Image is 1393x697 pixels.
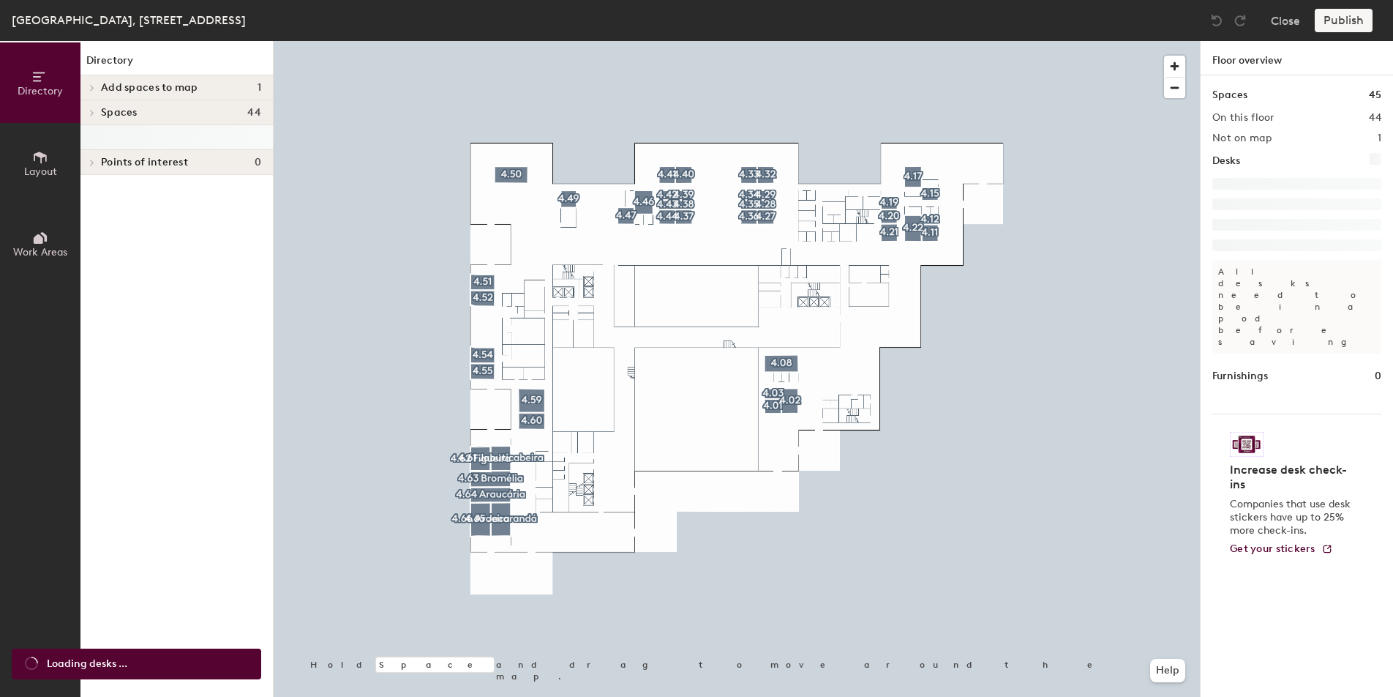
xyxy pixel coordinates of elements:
[1150,659,1185,682] button: Help
[255,157,261,168] span: 0
[1201,41,1393,75] h1: Floor overview
[1212,87,1247,103] h1: Spaces
[247,107,261,119] span: 44
[1212,133,1272,144] h2: Not on map
[1233,13,1247,28] img: Redo
[12,11,246,29] div: [GEOGRAPHIC_DATA], [STREET_ADDRESS]
[1212,368,1268,384] h1: Furnishings
[13,246,67,258] span: Work Areas
[101,157,188,168] span: Points of interest
[1212,260,1381,354] p: All desks need to be in a pod before saving
[1230,498,1355,537] p: Companies that use desk stickers have up to 25% more check-ins.
[1230,543,1333,556] a: Get your stickers
[1209,13,1224,28] img: Undo
[1378,133,1381,144] h2: 1
[101,82,198,94] span: Add spaces to map
[80,53,273,75] h1: Directory
[1212,112,1274,124] h2: On this floor
[1375,368,1381,384] h1: 0
[1369,112,1381,124] h2: 44
[1230,432,1264,457] img: Sticker logo
[1230,543,1315,555] span: Get your stickers
[18,85,63,97] span: Directory
[1369,87,1381,103] h1: 45
[101,107,138,119] span: Spaces
[47,656,127,672] span: Loading desks ...
[1212,153,1240,169] h1: Desks
[258,82,261,94] span: 1
[1271,9,1300,32] button: Close
[24,165,57,178] span: Layout
[1230,463,1355,492] h4: Increase desk check-ins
